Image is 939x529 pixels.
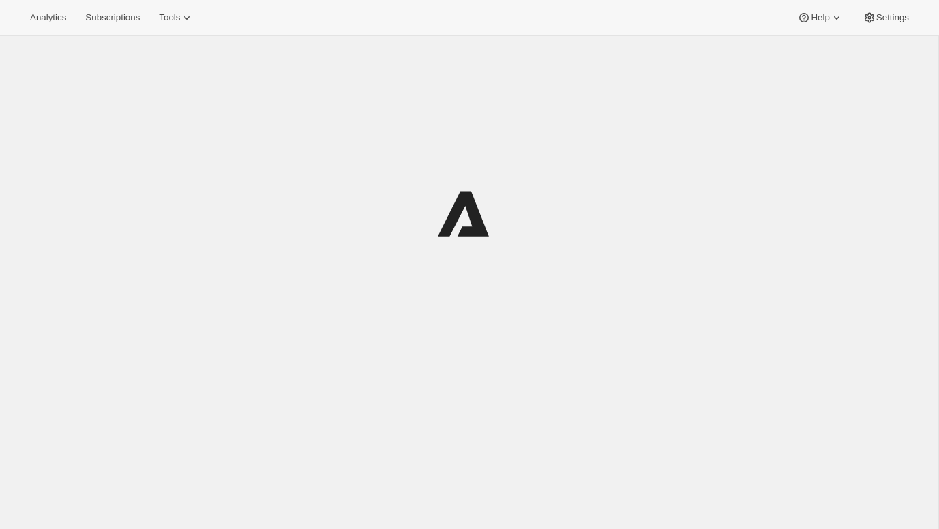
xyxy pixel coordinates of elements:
[77,8,148,27] button: Subscriptions
[85,12,140,23] span: Subscriptions
[876,12,909,23] span: Settings
[811,12,829,23] span: Help
[151,8,202,27] button: Tools
[30,12,66,23] span: Analytics
[22,8,74,27] button: Analytics
[854,8,917,27] button: Settings
[789,8,851,27] button: Help
[159,12,180,23] span: Tools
